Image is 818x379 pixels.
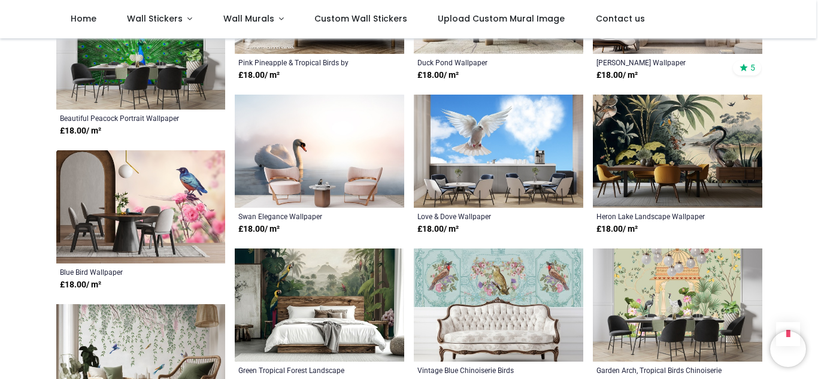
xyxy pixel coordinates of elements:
a: Duck Pond Wallpaper [417,57,547,67]
a: Love & Dove Wallpaper [417,211,547,221]
span: Wall Murals [223,13,274,25]
span: Wall Stickers [127,13,183,25]
span: Home [71,13,96,25]
strong: £ 18.00 / m² [596,223,638,235]
iframe: Brevo live chat [770,331,806,367]
span: Custom Wall Stickers [314,13,407,25]
span: 5 [750,62,755,73]
a: [PERSON_NAME] Wallpaper [596,57,726,67]
strong: £ 18.00 / m² [60,125,101,137]
a: Beautiful Peacock Portrait Wallpaper [60,113,190,123]
img: Blue Bird Wall Mural Wallpaper [56,150,226,263]
a: Heron Lake Landscape Wallpaper [596,211,726,221]
a: Swan Elegance Wallpaper [238,211,368,221]
span: Upload Custom Mural Image [438,13,565,25]
a: Vintage Blue Chinoiserie Birds Wallpaper [417,365,547,375]
img: Green Tropical Forest Landscape Wall Mural Wallpaper [235,248,404,362]
img: Love & Dove Wall Mural Wallpaper [414,95,583,208]
strong: £ 18.00 / m² [417,69,459,81]
img: Vintage Blue Chinoiserie Birds Wall Mural Wallpaper [414,248,583,362]
a: Pink Pineapple & Tropical Birds by [PERSON_NAME] [238,57,368,67]
strong: £ 18.00 / m² [596,69,638,81]
strong: £ 18.00 / m² [60,279,101,291]
a: Blue Bird Wallpaper [60,267,190,277]
img: Heron Lake Landscape Wall Mural Wallpaper [593,95,762,208]
img: Swan Elegance Wall Mural Wallpaper [235,95,404,208]
strong: £ 18.00 / m² [238,69,280,81]
strong: £ 18.00 / m² [417,223,459,235]
strong: £ 18.00 / m² [238,223,280,235]
a: Green Tropical Forest Landscape Wallpaper [238,365,368,375]
span: Contact us [596,13,645,25]
img: Garden Arch, Tropical Birds Chinoiserie Wall Mural Wallpaper [593,248,762,362]
a: Garden Arch, Tropical Birds Chinoiserie Wallpaper [596,365,726,375]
